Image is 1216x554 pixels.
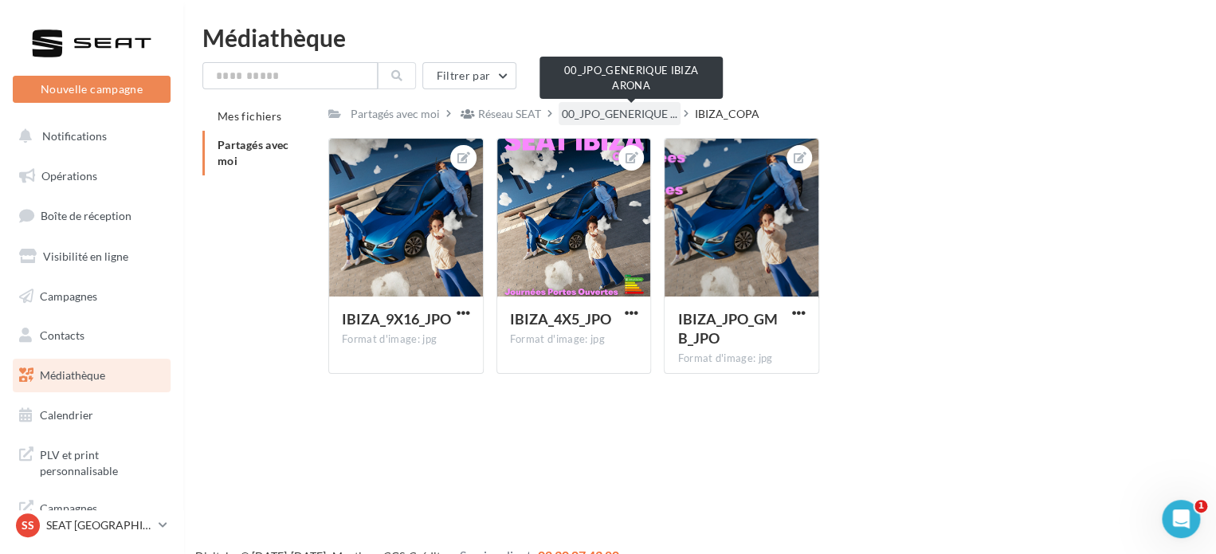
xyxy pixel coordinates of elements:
[22,517,34,533] span: SS
[10,438,174,485] a: PLV et print personnalisable
[351,106,440,122] div: Partagés avec moi
[1194,500,1207,513] span: 1
[218,138,289,167] span: Partagés avec moi
[218,109,281,123] span: Mes fichiers
[13,76,171,103] button: Nouvelle campagne
[478,106,541,122] div: Réseau SEAT
[10,159,174,193] a: Opérations
[10,399,174,432] a: Calendrier
[422,62,516,89] button: Filtrer par
[10,198,174,233] a: Boîte de réception
[40,497,164,532] span: Campagnes DataOnDemand
[40,289,97,302] span: Campagnes
[510,310,611,328] span: IBIZA_4X5_JPO
[10,240,174,273] a: Visibilité en ligne
[10,280,174,313] a: Campagnes
[13,510,171,540] a: SS SEAT [GEOGRAPHIC_DATA][PERSON_NAME]
[43,249,128,263] span: Visibilité en ligne
[41,209,131,222] span: Boîte de réception
[562,106,677,122] span: 00_JPO_GENERIQUE ...
[10,491,174,538] a: Campagnes DataOnDemand
[202,26,1197,49] div: Médiathèque
[695,106,759,122] div: IBIZA_COPA
[342,310,451,328] span: IBIZA_9X16_JPO
[342,332,470,347] div: Format d'image: jpg
[1162,500,1200,538] iframe: Intercom live chat
[46,517,152,533] p: SEAT [GEOGRAPHIC_DATA][PERSON_NAME]
[10,120,167,153] button: Notifications
[40,408,93,422] span: Calendrier
[42,129,107,143] span: Notifications
[539,57,723,99] div: 00_JPO_GENERIQUE IBIZA ARONA
[677,352,806,366] div: Format d'image: jpg
[677,310,777,347] span: IBIZA_JPO_GMB_JPO
[40,328,84,342] span: Contacts
[510,332,638,347] div: Format d'image: jpg
[10,319,174,352] a: Contacts
[40,368,105,382] span: Médiathèque
[40,444,164,478] span: PLV et print personnalisable
[41,169,97,183] span: Opérations
[10,359,174,392] a: Médiathèque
